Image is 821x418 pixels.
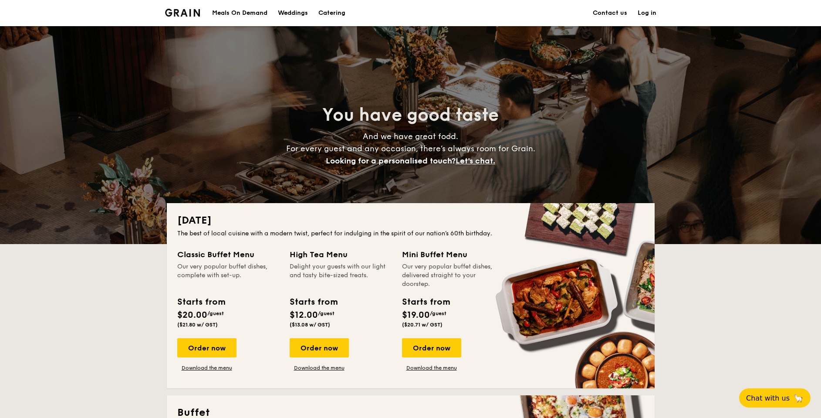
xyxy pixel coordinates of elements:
a: Download the menu [402,364,461,371]
h2: [DATE] [177,214,644,228]
span: $20.00 [177,310,207,320]
span: ($21.80 w/ GST) [177,322,218,328]
span: Chat with us [746,394,790,402]
div: The best of local cuisine with a modern twist, perfect for indulging in the spirit of our nation’... [177,229,644,238]
span: 🦙 [793,393,804,403]
div: Order now [402,338,461,357]
div: Order now [177,338,237,357]
div: Starts from [402,296,449,309]
div: Our very popular buffet dishes, delivered straight to your doorstep. [402,262,504,289]
span: ($20.71 w/ GST) [402,322,443,328]
div: Starts from [290,296,337,309]
span: /guest [430,310,446,316]
div: Classic Buffet Menu [177,248,279,261]
div: Delight your guests with our light and tasty bite-sized treats. [290,262,392,289]
div: Mini Buffet Menu [402,248,504,261]
span: Let's chat. [456,156,495,166]
a: Logotype [165,9,200,17]
span: /guest [318,310,334,316]
a: Download the menu [290,364,349,371]
div: Starts from [177,296,225,309]
div: High Tea Menu [290,248,392,261]
div: Order now [290,338,349,357]
button: Chat with us🦙 [739,388,811,408]
span: /guest [207,310,224,316]
span: $12.00 [290,310,318,320]
a: Download the menu [177,364,237,371]
span: $19.00 [402,310,430,320]
div: Our very popular buffet dishes, complete with set-up. [177,262,279,289]
img: Grain [165,9,200,17]
span: ($13.08 w/ GST) [290,322,330,328]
